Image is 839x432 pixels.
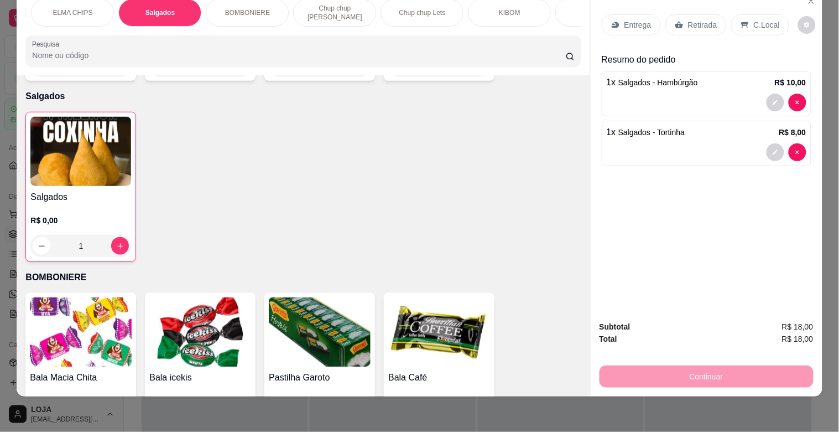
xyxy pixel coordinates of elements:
[303,4,367,22] p: Chup chup [PERSON_NAME]
[269,371,371,384] h4: Pastilha Garoto
[388,395,490,407] p: R$ 0,25
[607,126,685,139] p: 1 x
[388,297,490,367] img: product-image
[269,297,371,367] img: product-image
[782,333,814,345] span: R$ 18,00
[269,395,371,407] p: R$ 2,50
[53,8,92,17] p: ELMA CHIPS
[754,19,780,30] p: C.Local
[30,117,131,186] img: product-image
[30,395,132,407] p: R$ 0,25
[798,16,816,34] button: decrease-product-quantity
[767,143,784,161] button: decrease-product-quantity
[32,50,566,61] input: Pesquisa
[789,143,806,161] button: decrease-product-quantity
[779,127,806,138] p: R$ 8,00
[607,76,698,89] p: 1 x
[225,8,270,17] p: BOMBONIERE
[30,191,131,204] h4: Salgados
[149,297,251,367] img: product-image
[688,19,717,30] p: Retirada
[149,395,251,407] p: R$ 0,25
[388,371,490,384] h4: Bala Café
[618,128,685,137] span: Salgados - Tortinha
[32,39,63,49] label: Pesquisa
[145,8,175,17] p: Salgados
[618,78,698,87] span: Salgados - Hambúrgão
[30,371,132,384] h4: Bala Macia Chita
[25,90,581,103] p: Salgados
[499,8,520,17] p: KIBOM
[782,321,814,333] span: R$ 18,00
[149,371,251,384] h4: Bala icekis
[600,335,617,343] strong: Total
[767,94,784,111] button: decrease-product-quantity
[600,322,630,331] strong: Subtotal
[775,77,806,88] p: R$ 10,00
[602,53,811,66] p: Resumo do pedido
[399,8,445,17] p: Chup chup Lets
[30,215,131,226] p: R$ 0,00
[30,297,132,367] img: product-image
[624,19,652,30] p: Entrega
[25,271,581,284] p: BOMBONIERE
[789,94,806,111] button: decrease-product-quantity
